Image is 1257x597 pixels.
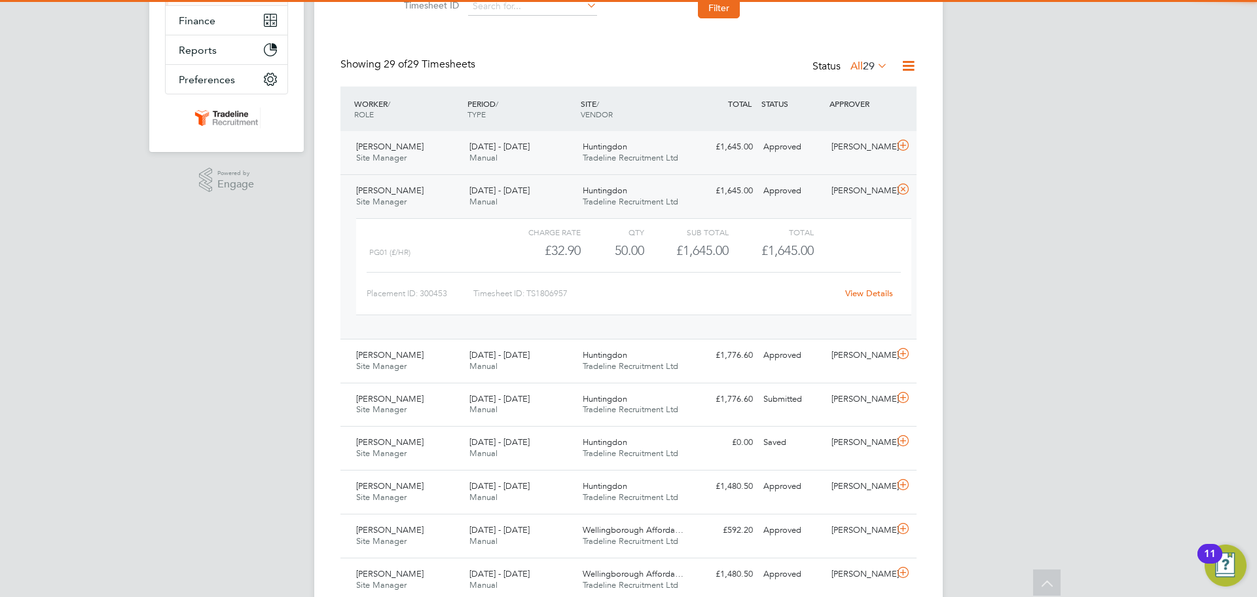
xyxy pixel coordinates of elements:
span: [PERSON_NAME] [356,524,424,535]
span: [DATE] - [DATE] [469,141,530,152]
span: Finance [179,14,215,27]
span: [DATE] - [DATE] [469,480,530,491]
span: Tradeline Recruitment Ltd [583,535,678,547]
span: [DATE] - [DATE] [469,436,530,448]
div: [PERSON_NAME] [826,476,894,497]
span: Site Manager [356,152,407,163]
span: TYPE [467,109,486,119]
a: View Details [845,288,893,299]
span: Site Manager [356,491,407,503]
span: Tradeline Recruitment Ltd [583,491,678,503]
div: £1,645.00 [644,240,729,261]
span: Manual [469,152,498,163]
label: All [850,60,888,73]
span: Manual [469,360,498,372]
span: Powered by [217,168,254,179]
div: SITE [577,92,691,126]
span: Tradeline Recruitment Ltd [583,579,678,590]
div: £1,480.50 [690,476,758,497]
div: [PERSON_NAME] [826,389,894,410]
a: Powered byEngage [199,168,255,193]
img: tradelinerecruitment-logo-retina.png [192,107,261,128]
span: [PERSON_NAME] [356,185,424,196]
span: Huntingdon [583,393,627,404]
div: Approved [758,520,826,541]
button: Open Resource Center, 11 new notifications [1205,545,1247,587]
span: Manual [469,491,498,503]
div: £1,776.60 [690,345,758,366]
span: [PERSON_NAME] [356,436,424,448]
span: [PERSON_NAME] [356,141,424,152]
div: [PERSON_NAME] [826,432,894,453]
div: [PERSON_NAME] [826,564,894,585]
span: PG01 (£/HR) [369,248,410,257]
span: [PERSON_NAME] [356,480,424,491]
span: [PERSON_NAME] [356,393,424,404]
span: Site Manager [356,196,407,207]
div: £1,645.00 [690,136,758,158]
div: [PERSON_NAME] [826,136,894,158]
a: Go to home page [165,107,288,128]
div: £32.90 [496,240,581,261]
div: 11 [1204,554,1216,571]
span: Tradeline Recruitment Ltd [583,360,678,372]
span: Site Manager [356,579,407,590]
span: / [596,98,599,109]
div: Status [812,58,890,76]
span: [DATE] - [DATE] [469,568,530,579]
div: [PERSON_NAME] [826,180,894,202]
div: APPROVER [826,92,894,115]
span: Huntingdon [583,480,627,491]
span: Wellingborough Afforda… [583,524,683,535]
button: Reports [166,35,287,64]
div: Approved [758,476,826,497]
span: Site Manager [356,404,407,415]
span: Tradeline Recruitment Ltd [583,152,678,163]
span: [DATE] - [DATE] [469,393,530,404]
span: Site Manager [356,360,407,372]
div: Showing [340,58,478,71]
div: [PERSON_NAME] [826,345,894,366]
div: £0.00 [690,432,758,453]
span: Engage [217,179,254,190]
div: Sub Total [644,224,729,240]
span: 29 of [384,58,407,71]
div: STATUS [758,92,826,115]
span: Huntingdon [583,349,627,360]
div: Saved [758,432,826,453]
div: PERIOD [464,92,577,126]
span: Reports [179,44,217,56]
div: £1,645.00 [690,180,758,202]
span: Tradeline Recruitment Ltd [583,404,678,415]
span: [PERSON_NAME] [356,568,424,579]
span: ROLE [354,109,374,119]
span: Tradeline Recruitment Ltd [583,196,678,207]
span: 29 [863,60,875,73]
span: Site Manager [356,448,407,459]
span: [PERSON_NAME] [356,349,424,360]
button: Preferences [166,65,287,94]
div: Approved [758,564,826,585]
span: [DATE] - [DATE] [469,185,530,196]
div: WORKER [351,92,464,126]
div: [PERSON_NAME] [826,520,894,541]
span: Wellingborough Afforda… [583,568,683,579]
div: Approved [758,180,826,202]
span: Huntingdon [583,141,627,152]
span: Manual [469,535,498,547]
span: Tradeline Recruitment Ltd [583,448,678,459]
div: Submitted [758,389,826,410]
span: [DATE] - [DATE] [469,524,530,535]
div: QTY [581,224,644,240]
span: Huntingdon [583,185,627,196]
span: Manual [469,579,498,590]
div: £1,776.60 [690,389,758,410]
div: Approved [758,136,826,158]
span: £1,645.00 [761,242,814,258]
button: Finance [166,6,287,35]
div: Total [729,224,813,240]
div: £592.20 [690,520,758,541]
div: Charge rate [496,224,581,240]
span: Site Manager [356,535,407,547]
span: Manual [469,196,498,207]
